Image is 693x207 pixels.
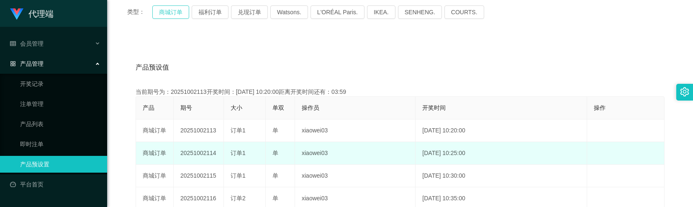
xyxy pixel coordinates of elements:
span: 开奖时间 [422,104,446,111]
td: 20251002115 [174,165,224,187]
button: COURTS. [444,5,484,19]
span: 会员管理 [10,40,44,47]
span: 单 [272,172,278,179]
a: 产品预设置 [20,156,100,173]
button: Watsons. [270,5,308,19]
td: xiaowei03 [295,142,416,165]
a: 开奖记录 [20,75,100,92]
img: logo.9652507e.png [10,8,23,20]
span: 单双 [272,104,284,111]
a: 即时注单 [20,136,100,153]
span: 订单1 [231,172,246,179]
span: 订单2 [231,195,246,202]
span: 单 [272,150,278,156]
span: 订单1 [231,127,246,134]
i: 图标: setting [680,87,689,96]
span: 产品 [143,104,154,111]
a: 图标: dashboard平台首页 [10,176,100,193]
i: 图标: appstore-o [10,61,16,67]
a: 注单管理 [20,96,100,112]
td: [DATE] 10:20:00 [416,119,587,142]
span: 期号 [180,104,192,111]
span: 产品预设值 [136,62,169,72]
button: 兑现订单 [231,5,268,19]
span: 订单1 [231,150,246,156]
td: 20251002114 [174,142,224,165]
span: 类型： [127,5,152,19]
td: xiaowei03 [295,165,416,187]
td: 商城订单 [136,165,174,187]
button: 福利订单 [192,5,228,19]
td: [DATE] 10:25:00 [416,142,587,165]
a: 代理端 [10,10,54,17]
span: 单 [272,127,278,134]
span: 操作 [594,104,606,111]
div: 当前期号为：20251002113开奖时间：[DATE] 10:20:00距离开奖时间还有：03:59 [136,88,665,96]
span: 产品管理 [10,60,44,67]
span: 操作员 [302,104,319,111]
i: 图标: table [10,41,16,47]
h1: 代理端 [28,0,54,27]
span: 单 [272,195,278,202]
button: IKEA. [367,5,395,19]
a: 产品列表 [20,116,100,132]
button: 商城订单 [152,5,189,19]
button: L'ORÉAL Paris. [311,5,364,19]
td: 商城订单 [136,119,174,142]
span: 大小 [231,104,242,111]
button: SENHENG. [398,5,442,19]
td: 商城订单 [136,142,174,165]
td: xiaowei03 [295,119,416,142]
td: [DATE] 10:30:00 [416,165,587,187]
td: 20251002113 [174,119,224,142]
